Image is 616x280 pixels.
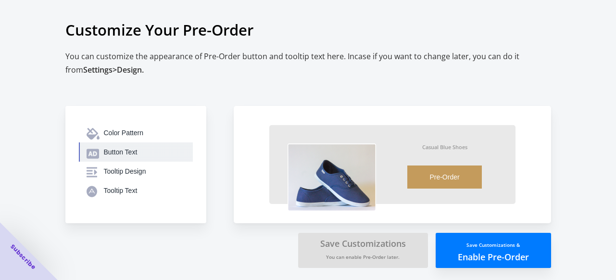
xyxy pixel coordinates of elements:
button: Pre-Order [407,165,482,189]
span: Settings > Design. [83,64,144,75]
div: Casual Blue Shoes [422,143,467,151]
button: Save Customizations &Enable Pre-Order [436,233,551,268]
small: Save Customizations & [466,242,520,248]
button: Color Pattern [79,123,193,142]
button: Button Text [79,142,193,162]
div: Tooltip Text [104,186,185,195]
h1: Customize Your Pre-Order [65,10,551,50]
img: vzX7clC.png [288,143,376,211]
button: Tooltip Design [79,162,193,181]
small: You can enable Pre-Order later. [326,254,400,260]
div: Tooltip Design [104,166,185,176]
div: Button Text [104,147,185,157]
h2: You can customize the appearance of Pre-Order button and tooltip text here. Incase if you want to... [65,50,551,77]
div: Color Pattern [104,128,185,138]
button: Tooltip Text [79,181,193,200]
span: Subscribe [9,242,38,271]
button: Save CustomizationsYou can enable Pre-Order later. [298,233,428,268]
